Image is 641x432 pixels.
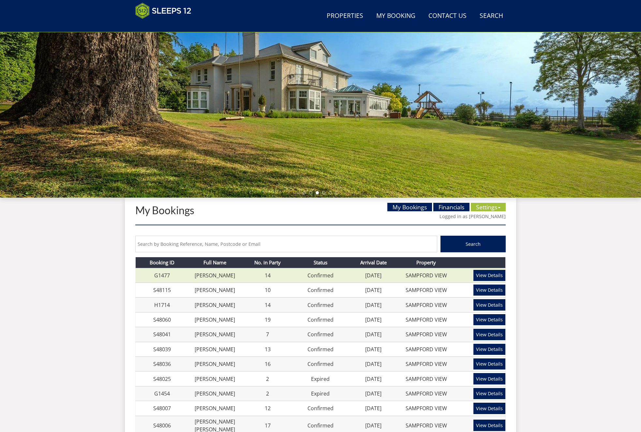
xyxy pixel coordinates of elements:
a: [DATE] [365,360,381,368]
a: Confirmed [307,422,334,429]
a: S48036 [153,360,171,368]
a: 17 [265,422,271,429]
th: No. in Party [241,257,294,268]
a: S48060 [153,316,171,323]
a: SAMPFORD VIEW [406,405,447,412]
a: 2 [266,390,269,397]
a: SAMPFORD VIEW [406,422,447,429]
a: SAMPFORD VIEW [406,331,447,338]
a: 19 [265,316,271,323]
a: Search [477,9,506,23]
a: View Details [473,329,505,340]
a: SAMPFORD VIEW [406,272,447,279]
a: S48115 [153,286,171,294]
a: SAMPFORD VIEW [406,301,447,309]
a: [DATE] [365,331,381,338]
a: Confirmed [307,405,334,412]
a: 7 [266,331,269,338]
a: SAMPFORD VIEW [406,390,447,397]
a: [DATE] [365,390,381,397]
a: SAMPFORD VIEW [406,360,447,368]
a: View Details [473,388,505,399]
a: [PERSON_NAME] [195,316,235,323]
a: View Details [473,358,505,369]
a: View Details [473,270,505,281]
a: View Details [473,373,505,384]
a: Settings [471,203,506,211]
a: [DATE] [365,422,381,429]
a: Confirmed [307,301,334,309]
a: 14 [265,301,271,309]
a: Confirmed [307,272,334,279]
th: Arrival Date [347,257,400,268]
a: Confirmed [307,360,334,368]
a: S48025 [153,375,171,383]
a: [PERSON_NAME] [195,375,235,383]
a: View Details [473,314,505,325]
a: H1714 [154,301,170,309]
a: View Details [473,285,505,296]
a: 12 [265,405,271,412]
a: [DATE] [365,286,381,294]
th: Property [400,257,453,268]
a: [DATE] [365,346,381,353]
button: Search [440,236,506,252]
a: [DATE] [365,405,381,412]
a: S48006 [153,422,171,429]
a: [PERSON_NAME] [195,360,235,368]
a: View Details [473,420,505,431]
a: View Details [473,344,505,355]
a: Confirmed [307,346,334,353]
img: Sleeps 12 [135,3,191,19]
a: Properties [324,9,366,23]
a: [DATE] [365,316,381,323]
a: [PERSON_NAME] [195,405,235,412]
a: 16 [265,360,271,368]
a: SAMPFORD VIEW [406,316,447,323]
a: Contact Us [426,9,469,23]
a: Confirmed [307,286,334,294]
a: Confirmed [307,331,334,338]
a: Financials [433,203,470,211]
a: [PERSON_NAME] [195,331,235,338]
a: [DATE] [365,272,381,279]
a: My Bookings [135,204,194,216]
a: Expired [311,390,330,397]
a: SAMPFORD VIEW [406,286,447,294]
a: View Details [473,403,505,414]
a: S48039 [153,346,171,353]
th: Status [294,257,347,268]
a: [PERSON_NAME] [195,286,235,294]
th: Full Name [188,257,241,268]
a: SAMPFORD VIEW [406,346,447,353]
a: 2 [266,375,269,383]
iframe: Customer reviews powered by Trustpilot [132,23,201,28]
input: Search by Booking Reference, Name, Postcode or Email [135,236,437,252]
a: [PERSON_NAME] [195,272,235,279]
a: [DATE] [365,375,381,383]
a: S48007 [153,405,171,412]
a: [PERSON_NAME] [195,346,235,353]
a: 13 [265,346,271,353]
a: [DATE] [365,301,381,309]
a: G1477 [154,272,170,279]
th: Booking ID [136,257,188,268]
a: My Bookings [387,203,432,211]
a: S48041 [153,331,171,338]
a: 14 [265,272,271,279]
span: Search [466,241,481,247]
a: [PERSON_NAME] [195,390,235,397]
a: 10 [265,286,271,294]
a: Expired [311,375,330,383]
a: SAMPFORD VIEW [406,375,447,383]
a: [PERSON_NAME] [195,301,235,309]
